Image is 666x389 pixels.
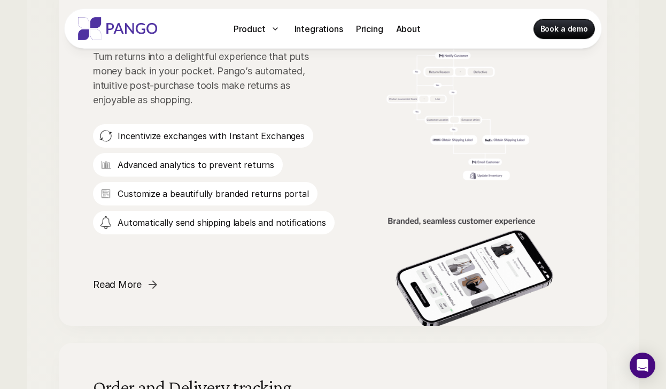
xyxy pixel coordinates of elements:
[118,188,309,200] p: Customize a beautifully branded returns portal
[295,22,343,35] p: Integrations
[93,277,141,292] p: Read More
[356,22,383,35] p: Pricing
[118,130,305,142] p: Incentivize exchanges with Instant Exchanges
[534,19,594,39] a: Book a demo
[118,217,326,228] p: Automatically send shipping labels and notifications
[93,49,322,107] p: Turn returns into a delightful experience that puts money back in your pocket. Pango’s automated,...
[630,353,655,378] div: Open Intercom Messenger
[396,22,421,35] p: About
[93,277,159,292] span: Read More
[392,20,425,37] a: About
[352,20,388,37] a: Pricing
[344,190,574,367] img: The best return portal ever existed.
[234,22,266,35] p: Product
[290,20,347,37] a: Integrations
[344,17,574,188] img: Automated workflow that is customizble for logistics, returns and deliveries.
[540,24,588,34] p: Book a demo
[118,159,274,171] p: Advanced analytics to prevent returns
